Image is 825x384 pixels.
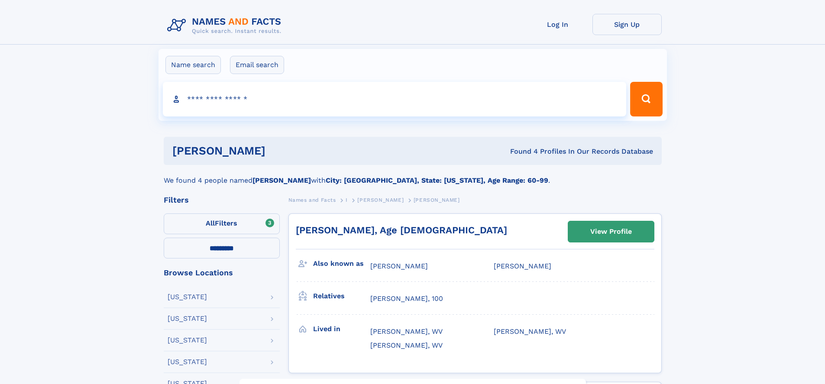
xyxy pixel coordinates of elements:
div: Found 4 Profiles In Our Records Database [388,147,653,156]
div: View Profile [590,222,632,242]
span: [PERSON_NAME] [494,262,551,270]
span: [PERSON_NAME], WV [370,341,443,349]
div: [US_STATE] [168,337,207,344]
span: I [346,197,348,203]
span: All [206,219,215,227]
a: [PERSON_NAME], Age [DEMOGRAPHIC_DATA] [296,225,507,236]
input: search input [163,82,627,116]
div: Filters [164,196,280,204]
a: View Profile [568,221,654,242]
h3: Lived in [313,322,370,336]
div: [US_STATE] [168,315,207,322]
img: Logo Names and Facts [164,14,288,37]
span: [PERSON_NAME] [370,262,428,270]
a: Sign Up [592,14,662,35]
a: [PERSON_NAME] [357,194,404,205]
a: Names and Facts [288,194,336,205]
a: Log In [523,14,592,35]
div: Browse Locations [164,269,280,277]
b: [PERSON_NAME] [252,176,311,184]
label: Email search [230,56,284,74]
div: [US_STATE] [168,358,207,365]
h3: Also known as [313,256,370,271]
h1: [PERSON_NAME] [172,145,388,156]
h3: Relatives [313,289,370,303]
span: [PERSON_NAME], WV [370,327,443,336]
div: We found 4 people named with . [164,165,662,186]
div: [US_STATE] [168,294,207,300]
label: Filters [164,213,280,234]
span: [PERSON_NAME] [357,197,404,203]
span: [PERSON_NAME], WV [494,327,566,336]
button: Search Button [630,82,662,116]
label: Name search [165,56,221,74]
a: [PERSON_NAME], 100 [370,294,443,303]
a: I [346,194,348,205]
b: City: [GEOGRAPHIC_DATA], State: [US_STATE], Age Range: 60-99 [326,176,548,184]
span: [PERSON_NAME] [414,197,460,203]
